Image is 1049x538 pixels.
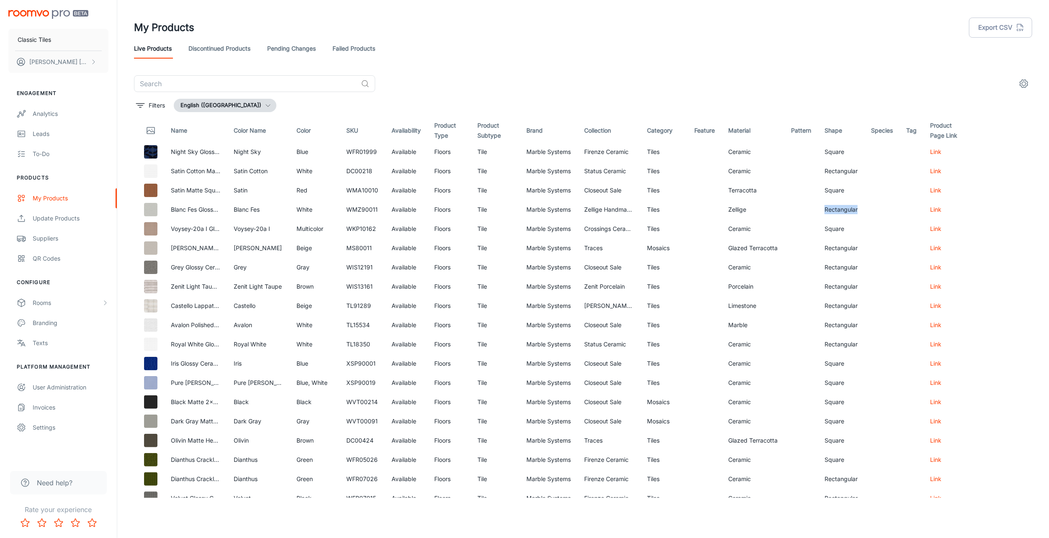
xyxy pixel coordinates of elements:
td: Available [385,142,428,161]
td: Marble Systems [520,373,577,392]
td: WVT00214 [340,392,385,412]
a: Link [930,206,941,213]
td: Marble Systems [520,431,577,450]
td: Tile [471,161,520,181]
td: Voysey-20a I [227,219,290,238]
td: Beige [290,296,340,315]
a: Link [930,225,941,232]
td: Tile [471,450,520,469]
td: Square [818,392,864,412]
td: Floors [428,142,471,161]
th: Material [722,119,784,142]
div: User Administration [33,383,108,392]
td: Tile [471,373,520,392]
td: Floors [428,200,471,219]
div: Suppliers [33,234,108,243]
td: Satin [227,181,290,200]
p: Satin Matte Square Terracotta Tile 10x10 [171,186,220,195]
div: Leads [33,129,108,138]
td: Tile [471,296,520,315]
p: Zenit Light Taupe Honed Porcelain Tile 24x48 [171,282,220,291]
a: Discontinued Products [188,38,250,59]
td: Tiles [640,315,688,335]
td: White [290,335,340,354]
td: Rectangular [818,200,864,219]
td: Floors [428,238,471,258]
td: Tile [471,469,520,489]
p: Royal White Glossy Subway Ceramic Tile 3x6 [171,340,220,349]
td: Firenze Ceramic [577,450,640,469]
td: Multicolor [290,219,340,238]
td: Mosaics [640,238,688,258]
td: Available [385,296,428,315]
td: Zellige [722,200,784,219]
div: My Products [33,194,108,203]
th: Name [164,119,227,142]
td: Floors [428,354,471,373]
a: Link [930,418,941,425]
td: Rectangular [818,469,864,489]
td: Square [818,354,864,373]
td: Status Ceramic [577,335,640,354]
td: Tile [471,335,520,354]
td: Porcelain [722,277,784,296]
th: Feature [688,119,722,142]
a: Link [930,494,941,502]
th: Tag [900,119,923,142]
td: Tiles [640,469,688,489]
button: Rate 2 star [34,515,50,531]
td: Iris [227,354,290,373]
th: Collection [577,119,640,142]
td: Black [290,489,340,508]
td: Gray [290,412,340,431]
td: Tile [471,219,520,238]
p: Classic Tiles [18,35,51,44]
a: Link [930,398,941,405]
button: Rate 5 star [84,515,101,531]
td: Firenze Ceramic [577,489,640,508]
td: Dark Gray [227,412,290,431]
td: WMA10010 [340,181,385,200]
td: Available [385,412,428,431]
td: Brown [290,277,340,296]
button: settings [1015,75,1032,92]
td: Available [385,431,428,450]
td: Blue [290,142,340,161]
td: Closeout Sale [577,412,640,431]
a: Link [930,360,941,367]
td: Tiles [640,277,688,296]
td: Marble [722,315,784,335]
td: Green [290,450,340,469]
td: Tiles [640,142,688,161]
td: Floors [428,315,471,335]
a: Link [930,379,941,386]
div: Branding [33,318,108,328]
td: TL18350 [340,335,385,354]
a: Link [930,148,941,155]
td: Brown [290,431,340,450]
td: Floors [428,412,471,431]
button: English ([GEOGRAPHIC_DATA]) [174,99,276,112]
td: Marble Systems [520,219,577,238]
a: Link [930,456,941,463]
td: Available [385,373,428,392]
span: Need help? [37,478,72,488]
td: Available [385,219,428,238]
td: Ceramic [722,335,784,354]
td: Traces [577,431,640,450]
td: Firenze Ceramic [577,142,640,161]
a: Link [930,283,941,290]
td: Royal White [227,335,290,354]
td: Zenit Light Taupe [227,277,290,296]
p: [PERSON_NAME] [PERSON_NAME] [29,57,88,67]
td: Available [385,450,428,469]
td: Square [818,373,864,392]
td: Black [227,392,290,412]
p: Velvet Glossy Ceramic Tile 4x8 [171,494,220,503]
a: Link [930,321,941,328]
p: Blanc Fes Glossy Subway Zellige Tile 2x6 [171,205,220,214]
td: Tile [471,142,520,161]
th: Color [290,119,340,142]
td: Red [290,181,340,200]
td: Marble Systems [520,258,577,277]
